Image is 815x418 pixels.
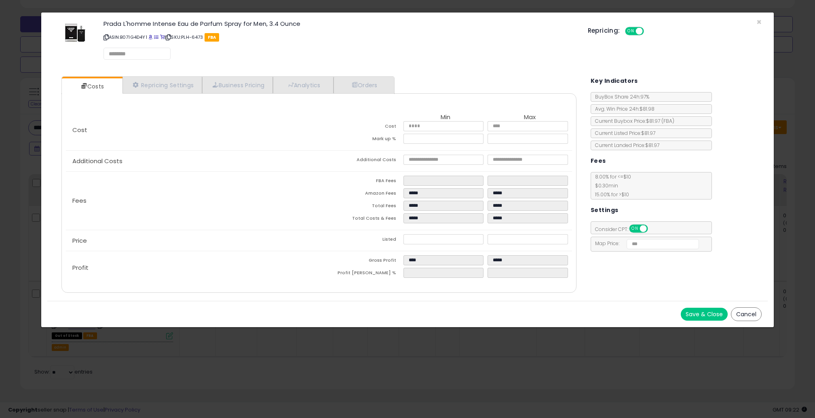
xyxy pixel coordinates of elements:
span: OFF [647,225,660,232]
h3: Prada L'homme Intense Eau de Parfum Spray for Men, 3.4 Ounce [103,21,576,27]
span: Current Listed Price: $81.97 [591,130,655,137]
button: Save & Close [681,308,728,321]
span: 8.00 % for <= $10 [591,173,631,198]
span: Map Price: [591,240,699,247]
th: Min [403,114,488,121]
span: Current Buybox Price: [591,118,674,124]
a: Orders [334,77,393,93]
a: Business Pricing [202,77,273,93]
td: Profit [PERSON_NAME] % [319,268,403,280]
span: ON [630,225,640,232]
p: Fees [66,197,319,204]
td: Total Fees [319,201,403,213]
span: Consider CPT: [591,226,659,233]
span: ( FBA ) [661,118,674,124]
h5: Repricing: [588,27,620,34]
span: FBA [205,33,220,42]
a: Your listing only [160,34,165,40]
span: $0.30 min [591,182,618,189]
h5: Fees [591,156,606,166]
p: ASIN: B071G4D4Y1 | SKU: PLH-6473 [103,31,576,44]
a: All offer listings [154,34,158,40]
td: Additional Costs [319,155,403,167]
a: Repricing Settings [122,77,203,93]
span: $81.97 [646,118,674,124]
span: ON [626,28,636,35]
th: Max [488,114,572,121]
td: Amazon Fees [319,188,403,201]
td: Listed [319,234,403,247]
p: Profit [66,265,319,271]
span: Avg. Win Price 24h: $81.98 [591,105,655,112]
button: Cancel [731,307,762,321]
td: Cost [319,121,403,134]
span: 15.00 % for > $10 [591,191,629,198]
td: FBA Fees [319,176,403,188]
td: Total Costs & Fees [319,213,403,226]
span: OFF [642,28,655,35]
p: Additional Costs [66,158,319,164]
a: Analytics [273,77,334,93]
h5: Settings [591,205,618,215]
h5: Key Indicators [591,76,638,86]
span: BuyBox Share 24h: 97% [591,93,649,100]
p: Price [66,237,319,244]
a: Costs [62,78,122,95]
span: × [756,16,762,28]
span: Current Landed Price: $81.97 [591,142,659,149]
td: Gross Profit [319,255,403,268]
img: 417Drsuw+UL._SL60_.jpg [63,21,87,45]
a: BuyBox page [148,34,153,40]
p: Cost [66,127,319,133]
td: Mark up % [319,134,403,146]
